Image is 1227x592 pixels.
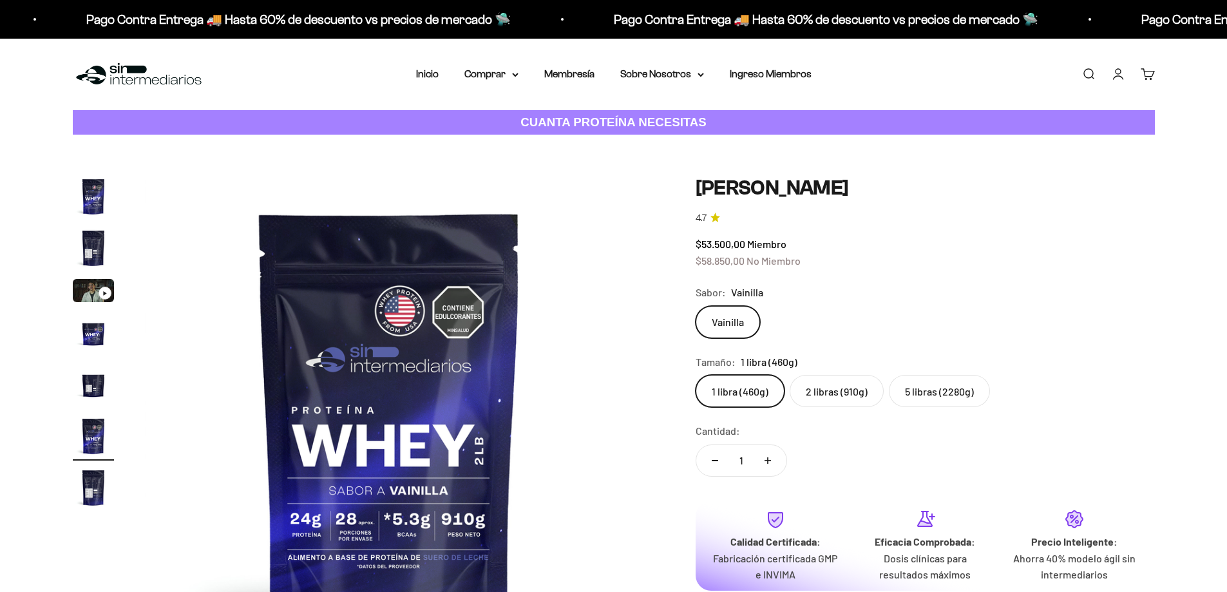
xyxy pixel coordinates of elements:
[747,254,801,267] span: No Miembro
[696,211,1155,225] a: 4.74.7 de 5.0 estrellas
[73,176,114,221] button: Ir al artículo 1
[73,110,1155,135] a: CUANTA PROTEÍNA NECESITAS
[696,211,707,225] span: 4.7
[747,238,786,250] span: Miembro
[73,467,114,508] img: Proteína Whey - Vainilla
[875,535,975,548] strong: Eficacia Comprobada:
[73,364,114,405] img: Proteína Whey - Vainilla
[73,279,114,306] button: Ir al artículo 3
[731,284,763,301] span: Vainilla
[696,176,1155,200] h1: [PERSON_NAME]
[696,445,734,476] button: Reducir cantidad
[1010,550,1139,583] p: Ahorra 40% modelo ágil sin intermediarios
[696,238,745,250] span: $53.500,00
[73,312,114,354] img: Proteína Whey - Vainilla
[73,415,114,457] img: Proteína Whey - Vainilla
[730,68,812,79] a: Ingreso Miembros
[73,415,114,461] button: Ir al artículo 6
[696,423,740,439] label: Cantidad:
[544,68,594,79] a: Membresía
[620,66,704,82] summary: Sobre Nosotros
[464,66,518,82] summary: Comprar
[73,364,114,409] button: Ir al artículo 5
[73,467,114,512] button: Ir al artículo 7
[861,550,989,583] p: Dosis clínicas para resultados máximos
[73,227,114,269] img: Proteína Whey - Vainilla
[520,115,707,129] strong: CUANTA PROTEÍNA NECESITAS
[416,68,439,79] a: Inicio
[741,354,797,370] span: 1 libra (460g)
[73,312,114,358] button: Ir al artículo 4
[696,284,726,301] legend: Sabor:
[730,535,821,548] strong: Calidad Certificada:
[516,9,940,30] p: Pago Contra Entrega 🚚 Hasta 60% de descuento vs precios de mercado 🛸
[696,354,736,370] legend: Tamaño:
[73,176,114,217] img: Proteína Whey - Vainilla
[749,445,786,476] button: Aumentar cantidad
[1031,535,1118,548] strong: Precio Inteligente:
[711,550,840,583] p: Fabricación certificada GMP e INVIMA
[696,254,745,267] span: $58.850,00
[73,227,114,272] button: Ir al artículo 2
